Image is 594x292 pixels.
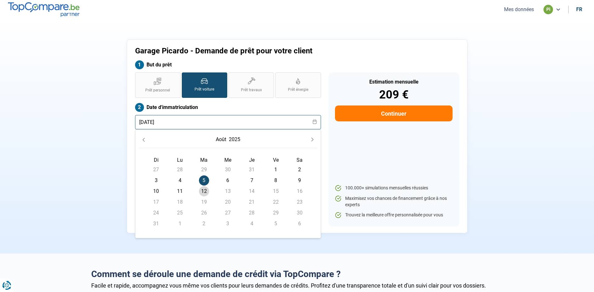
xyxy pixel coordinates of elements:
[192,197,216,207] td: 19
[264,186,288,197] td: 15
[139,135,148,144] button: Previous Month
[144,197,168,207] td: 17
[168,186,192,197] td: 11
[247,219,257,229] span: 4
[177,157,183,163] span: Lu
[168,218,192,229] td: 1
[264,197,288,207] td: 22
[295,208,305,218] span: 30
[295,165,305,175] span: 2
[264,218,288,229] td: 5
[199,186,209,196] span: 12
[295,186,305,196] span: 16
[151,175,161,186] span: 3
[264,175,288,186] td: 8
[200,157,208,163] span: Ma
[215,134,228,145] button: Choose Month
[543,5,553,14] div: pi
[223,165,233,175] span: 30
[192,186,216,197] td: 12
[240,175,264,186] td: 7
[271,197,281,207] span: 22
[135,60,321,69] label: But du prêt
[335,89,452,100] div: 209 €
[288,175,311,186] td: 9
[8,2,79,17] img: TopCompare.be
[145,88,170,93] span: Prêt personnel
[135,130,321,238] div: Choose Date
[241,87,262,93] span: Prêt travaux
[192,175,216,186] td: 5
[195,87,214,92] span: Prêt voiture
[228,134,242,145] button: Choose Year
[240,207,264,218] td: 28
[271,165,281,175] span: 1
[91,282,503,289] div: Facile et rapide, accompagnez vous même vos clients pour leurs demandes de crédits. Profitez d'un...
[168,207,192,218] td: 25
[335,185,452,191] li: 100.000+ simulations mensuelles réussies
[223,197,233,207] span: 20
[175,219,185,229] span: 1
[175,165,185,175] span: 28
[295,197,305,207] span: 23
[249,157,255,163] span: Je
[144,218,168,229] td: 31
[168,197,192,207] td: 18
[168,164,192,175] td: 28
[288,186,311,197] td: 16
[135,103,321,112] label: Date d'immatriculation
[502,6,536,13] button: Mes données
[335,212,452,218] li: Trouvez la meilleure offre personnalisée pour vous
[295,175,305,186] span: 9
[247,175,257,186] span: 7
[144,175,168,186] td: 3
[199,208,209,218] span: 26
[199,197,209,207] span: 19
[216,186,240,197] td: 13
[247,197,257,207] span: 21
[151,165,161,175] span: 27
[223,186,233,196] span: 13
[192,207,216,218] td: 26
[216,164,240,175] td: 30
[151,208,161,218] span: 24
[144,207,168,218] td: 24
[264,207,288,218] td: 29
[224,157,231,163] span: Me
[271,208,281,218] span: 29
[199,165,209,175] span: 29
[199,219,209,229] span: 2
[154,157,159,163] span: Di
[264,164,288,175] td: 1
[288,87,308,92] span: Prêt énergie
[271,175,281,186] span: 8
[240,197,264,207] td: 21
[135,46,376,56] h1: Garage Picardo - Demande de prêt pour votre client
[288,164,311,175] td: 2
[288,197,311,207] td: 23
[240,164,264,175] td: 31
[271,219,281,229] span: 5
[247,186,257,196] span: 14
[199,175,209,186] span: 5
[273,157,279,163] span: Ve
[216,218,240,229] td: 3
[175,197,185,207] span: 18
[308,135,317,144] button: Next Month
[151,186,161,196] span: 10
[297,157,303,163] span: Sa
[135,115,321,129] input: jj/mm/aaaa
[240,218,264,229] td: 4
[335,79,452,85] div: Estimation mensuelle
[216,207,240,218] td: 27
[335,195,452,208] li: Maximisez vos chances de financement grâce à nos experts
[151,219,161,229] span: 31
[295,219,305,229] span: 6
[223,208,233,218] span: 27
[168,175,192,186] td: 4
[175,175,185,186] span: 4
[247,165,257,175] span: 31
[288,207,311,218] td: 30
[216,197,240,207] td: 20
[144,186,168,197] td: 10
